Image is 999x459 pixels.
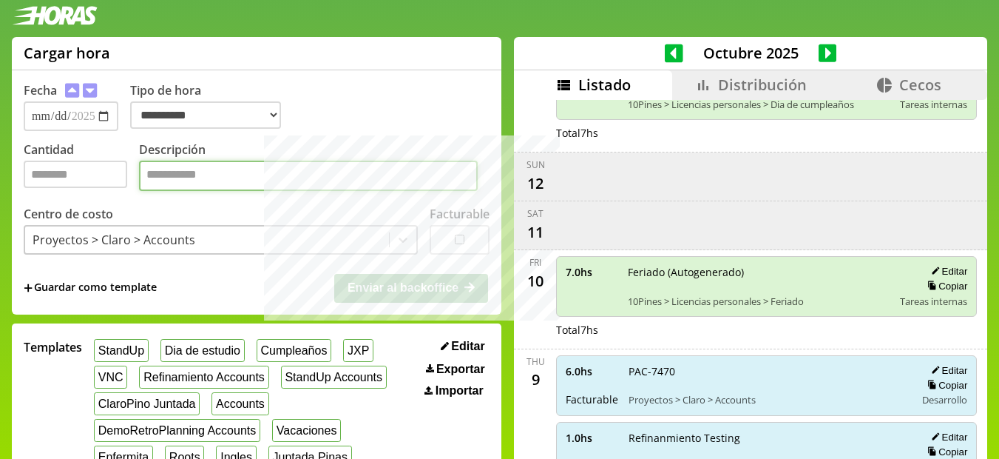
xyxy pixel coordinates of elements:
button: Editar [927,265,967,278]
div: 9 [524,368,547,392]
span: Octubre 2025 [683,43,819,63]
div: 12 [524,171,547,195]
img: logotipo [12,6,98,25]
label: Fecha [24,82,57,98]
span: 10Pines > Licencias personales > Dia de cumpleaños [628,98,890,111]
span: Listado [578,75,631,95]
div: 11 [524,220,547,244]
button: Editar [927,431,967,443]
button: StandUp Accounts [281,366,387,389]
div: Thu [526,355,545,368]
span: Importar [436,384,484,398]
span: 1.0 hs [566,431,618,445]
button: Editar [436,339,490,354]
span: PAC-7470 [629,364,905,378]
div: 10 [524,269,547,292]
label: Tipo de hora [130,82,293,131]
span: +Guardar como template [24,280,157,296]
input: Cantidad [24,161,127,188]
span: 6.0 hs [566,364,618,378]
span: Editar [451,340,484,353]
h1: Cargar hora [24,43,110,63]
button: Exportar [421,362,490,377]
button: Cumpleaños [257,339,331,362]
span: Distribución [718,75,807,95]
span: Cecos [899,75,941,95]
button: VNC [94,366,127,389]
span: 7.0 hs [566,265,617,279]
div: Total 7 hs [556,126,977,140]
button: Copiar [923,446,967,458]
button: DemoRetroPlanning Accounts [94,419,260,442]
button: StandUp [94,339,149,362]
span: 10Pines > Licencias personales > Feriado [628,295,890,308]
label: Centro de costo [24,206,113,222]
span: Tareas internas [900,295,967,308]
div: Sat [527,207,543,220]
label: Descripción [139,141,490,195]
button: Dia de estudio [160,339,245,362]
span: + [24,280,33,296]
textarea: Descripción [139,161,478,192]
span: Refinanmiento Testing [629,431,905,445]
button: ClaroPino Juntada [94,392,200,415]
span: Desarrollo [922,393,967,406]
button: Accounts [211,392,268,415]
div: Fri [529,256,541,269]
button: Copiar [923,280,967,292]
span: Facturable [566,392,618,406]
span: Tareas internas [900,98,967,111]
label: Cantidad [24,141,139,195]
button: Vacaciones [272,419,341,442]
span: Exportar [436,363,485,376]
button: Copiar [923,379,967,392]
span: Feriado (Autogenerado) [628,265,890,279]
button: Refinamiento Accounts [139,366,268,389]
button: JXP [343,339,373,362]
div: Proyectos > Claro > Accounts [33,232,195,248]
select: Tipo de hora [130,101,281,129]
span: Templates [24,339,82,355]
div: Total 7 hs [556,323,977,337]
label: Facturable [430,206,490,222]
span: Proyectos > Claro > Accounts [629,393,905,406]
div: Sun [526,158,545,171]
button: Editar [927,364,967,377]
